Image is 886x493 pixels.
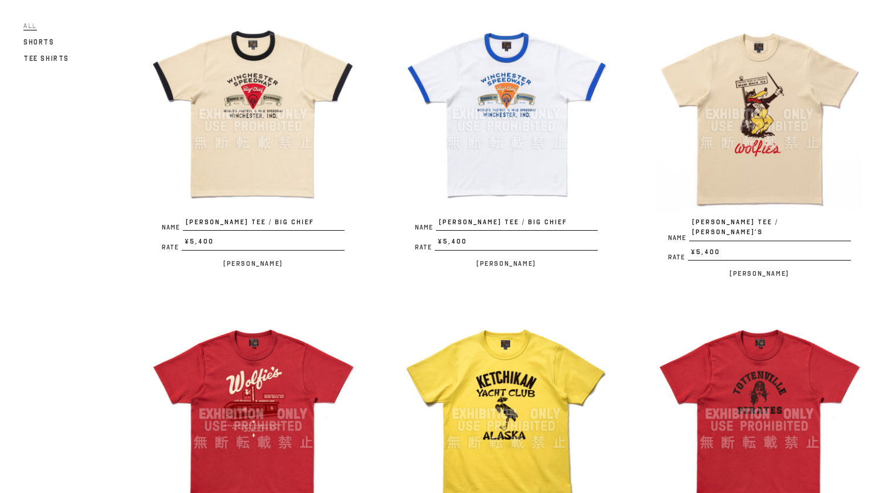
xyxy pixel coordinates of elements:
[668,235,689,241] span: Name
[435,237,598,251] span: ¥5,400
[23,35,54,49] a: Shorts
[23,22,37,30] span: All
[23,52,69,66] a: Tee Shirts
[688,247,851,261] span: ¥5,400
[415,244,435,251] span: Rate
[656,266,863,280] p: [PERSON_NAME]
[23,54,69,63] span: Tee Shirts
[403,11,609,217] img: JOE MCCOY TEE / BIG CHIEF
[656,11,863,217] img: JOE MCCOY TEE / WOLFIE’S
[150,11,356,217] img: JOE MCCOY TEE / BIG CHIEF
[23,19,37,33] a: All
[23,38,54,46] span: Shorts
[403,256,609,271] p: [PERSON_NAME]
[403,11,609,271] a: JOE MCCOY TEE / BIG CHIEF Name[PERSON_NAME] TEE / BIG CHIEF Rate¥5,400 [PERSON_NAME]
[162,244,182,251] span: Rate
[689,217,851,241] span: [PERSON_NAME] TEE / [PERSON_NAME]’S
[150,256,356,271] p: [PERSON_NAME]
[668,254,688,261] span: Rate
[656,11,863,281] a: JOE MCCOY TEE / WOLFIE’S Name[PERSON_NAME] TEE / [PERSON_NAME]’S Rate¥5,400 [PERSON_NAME]
[150,11,356,271] a: JOE MCCOY TEE / BIG CHIEF Name[PERSON_NAME] TEE / BIG CHIEF Rate¥5,400 [PERSON_NAME]
[415,224,436,231] span: Name
[162,224,183,231] span: Name
[436,217,598,231] span: [PERSON_NAME] TEE / BIG CHIEF
[183,217,345,231] span: [PERSON_NAME] TEE / BIG CHIEF
[182,237,345,251] span: ¥5,400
